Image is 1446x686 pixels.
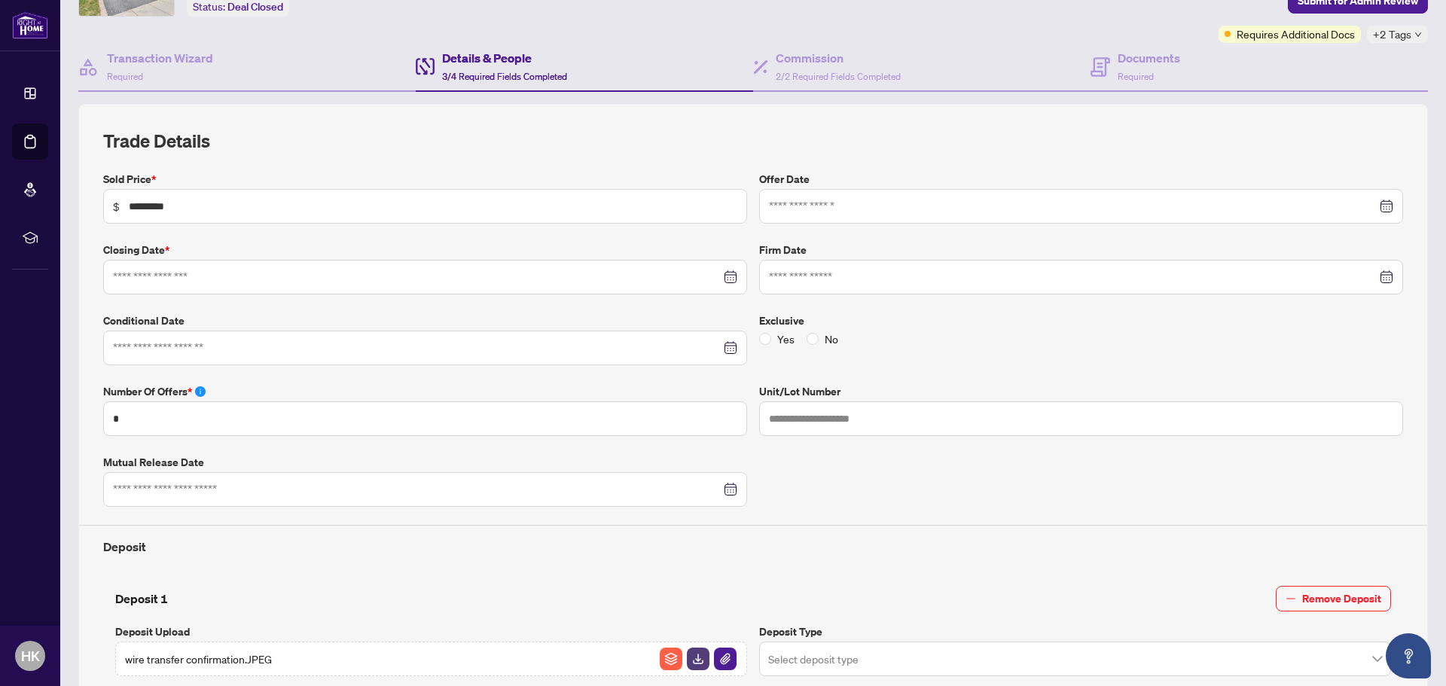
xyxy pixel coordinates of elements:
span: wire transfer confirmation.JPEG [125,651,272,667]
span: Requires Additional Docs [1237,26,1355,42]
span: Required [1118,71,1154,82]
img: File Archive [660,648,682,670]
span: Required [107,71,143,82]
button: File Download [686,647,710,671]
span: 2/2 Required Fields Completed [776,71,901,82]
span: No [819,331,844,347]
button: File Attachement [713,647,737,671]
label: Exclusive [759,313,1403,329]
span: $ [113,198,120,215]
h2: Trade Details [103,129,1403,153]
span: +2 Tags [1373,26,1411,43]
label: Offer Date [759,171,1403,188]
span: wire transfer confirmation.JPEGFile ArchiveFile DownloadFile Attachement [115,642,747,676]
label: Mutual Release Date [103,454,747,471]
h4: Transaction Wizard [107,49,213,67]
label: Unit/Lot Number [759,383,1403,400]
h4: Deposit [103,538,1403,556]
h4: Deposit 1 [115,590,168,608]
img: File Download [687,648,709,670]
img: logo [12,11,48,39]
span: 3/4 Required Fields Completed [442,71,567,82]
label: Closing Date [103,242,747,258]
label: Deposit Upload [115,623,747,640]
h4: Documents [1118,49,1180,67]
button: File Archive [659,647,683,671]
label: Number of offers [103,383,747,400]
span: Remove Deposit [1302,587,1381,611]
img: File Attachement [714,648,737,670]
button: Remove Deposit [1276,586,1391,611]
label: Sold Price [103,171,747,188]
label: Conditional Date [103,313,747,329]
label: Deposit Type [759,623,1391,640]
button: Open asap [1386,633,1431,678]
h4: Commission [776,49,901,67]
span: down [1414,31,1422,38]
span: Yes [771,331,801,347]
span: HK [21,645,40,666]
label: Firm Date [759,242,1403,258]
span: info-circle [195,386,206,397]
h4: Details & People [442,49,567,67]
span: minus [1286,593,1296,604]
